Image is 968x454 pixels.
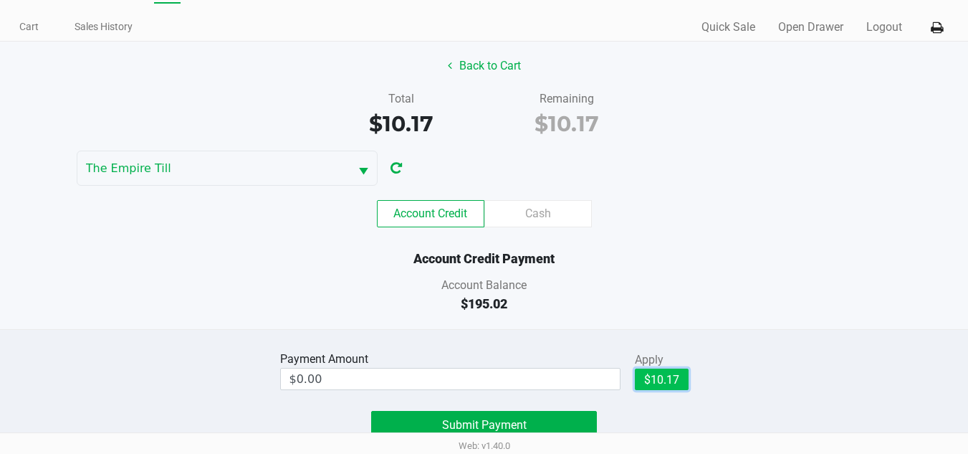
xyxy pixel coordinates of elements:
[330,108,473,140] div: $10.17
[459,440,510,451] span: Web: v1.40.0
[280,351,374,368] div: Payment Amount
[377,200,484,227] label: Account Credit
[495,108,638,140] div: $10.17
[19,18,39,36] a: Cart
[866,19,902,36] button: Logout
[635,351,689,369] div: Apply
[484,200,592,227] label: Cash
[75,18,133,36] a: Sales History
[86,160,341,177] span: The Empire Till
[442,418,527,432] span: Submit Payment
[350,151,377,185] button: Select
[439,52,530,80] button: Back to Cart
[778,19,843,36] button: Open Drawer
[495,90,638,108] div: Remaining
[701,19,755,36] button: Quick Sale
[371,411,597,440] button: Submit Payment
[330,90,473,108] div: Total
[635,369,689,390] button: $10.17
